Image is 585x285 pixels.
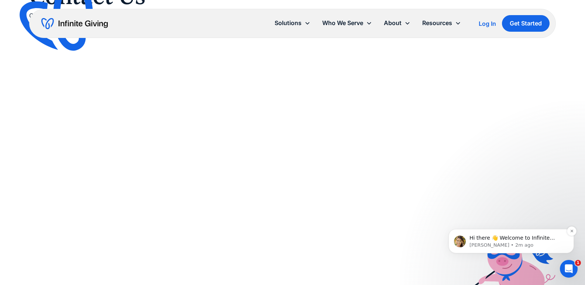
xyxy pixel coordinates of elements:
span: 1 [575,260,581,266]
div: Solutions [269,15,316,31]
iframe: Form [29,34,556,244]
div: Who We Serve [316,15,378,31]
div: About [384,18,402,28]
a: home [41,18,108,29]
div: Who We Serve [322,18,363,28]
iframe: Intercom live chat [560,260,578,278]
a: Get Started [502,15,550,32]
iframe: Intercom notifications message [437,213,585,265]
div: Log In [479,21,496,27]
div: About [378,15,416,31]
div: Resources [422,18,452,28]
div: Solutions [275,18,302,28]
a: Log In [479,19,496,28]
div: Resources [416,15,467,31]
